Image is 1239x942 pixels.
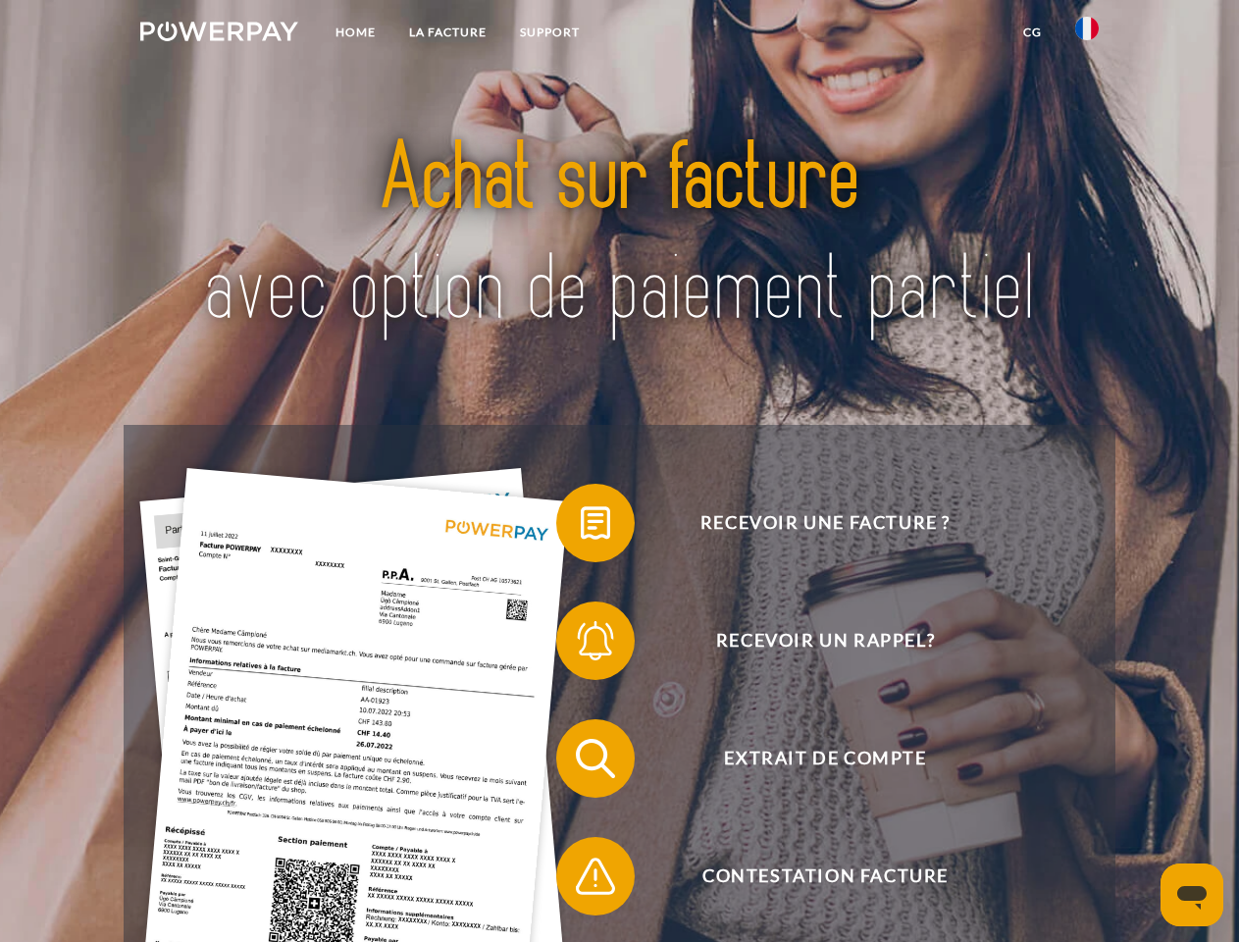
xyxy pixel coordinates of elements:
img: qb_search.svg [571,734,620,783]
button: Extrait de compte [556,719,1066,798]
img: qb_bell.svg [571,616,620,665]
span: Recevoir un rappel? [585,602,1065,680]
span: Recevoir une facture ? [585,484,1065,562]
img: logo-powerpay-white.svg [140,22,298,41]
a: Support [503,15,596,50]
a: CG [1007,15,1058,50]
a: LA FACTURE [392,15,503,50]
iframe: Bouton de lancement de la fenêtre de messagerie [1161,863,1223,926]
span: Contestation Facture [585,837,1065,916]
span: Extrait de compte [585,719,1065,798]
img: title-powerpay_fr.svg [187,94,1052,376]
button: Contestation Facture [556,837,1066,916]
button: Recevoir un rappel? [556,602,1066,680]
img: fr [1075,17,1099,40]
img: qb_bill.svg [571,498,620,548]
img: qb_warning.svg [571,852,620,901]
button: Recevoir une facture ? [556,484,1066,562]
a: Home [319,15,392,50]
